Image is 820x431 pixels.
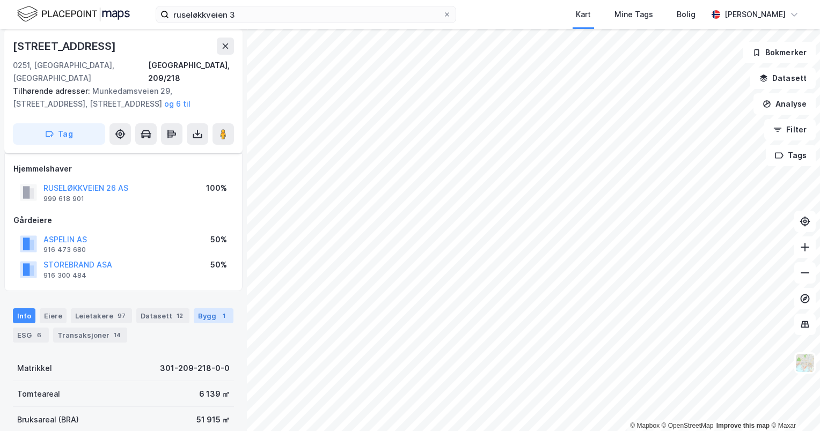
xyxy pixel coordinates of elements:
[750,68,816,89] button: Datasett
[194,308,233,323] div: Bygg
[115,310,128,321] div: 97
[34,330,45,340] div: 6
[724,8,786,21] div: [PERSON_NAME]
[753,93,816,115] button: Analyse
[13,85,225,110] div: Munkedamsveien 29, [STREET_ADDRESS], [STREET_ADDRESS]
[766,380,820,431] div: Kontrollprogram for chat
[13,214,233,227] div: Gårdeiere
[13,123,105,145] button: Tag
[17,388,60,400] div: Tomteareal
[210,258,227,271] div: 50%
[43,195,84,203] div: 999 618 901
[206,182,227,195] div: 100%
[766,380,820,431] iframe: Chat Widget
[630,422,660,429] a: Mapbox
[764,119,816,140] button: Filter
[43,271,86,280] div: 916 300 484
[160,362,230,375] div: 301-209-218-0-0
[13,38,118,55] div: [STREET_ADDRESS]
[13,59,148,85] div: 0251, [GEOGRAPHIC_DATA], [GEOGRAPHIC_DATA]
[40,308,67,323] div: Eiere
[174,310,185,321] div: 12
[766,145,816,166] button: Tags
[148,59,234,85] div: [GEOGRAPHIC_DATA], 209/218
[576,8,591,21] div: Kart
[53,328,127,343] div: Transaksjoner
[677,8,695,21] div: Bolig
[199,388,230,400] div: 6 139 ㎡
[716,422,770,429] a: Improve this map
[196,413,230,426] div: 51 915 ㎡
[743,42,816,63] button: Bokmerker
[17,413,79,426] div: Bruksareal (BRA)
[43,246,86,254] div: 916 473 680
[17,5,130,24] img: logo.f888ab2527a4732fd821a326f86c7f29.svg
[13,328,49,343] div: ESG
[136,308,189,323] div: Datasett
[662,422,714,429] a: OpenStreetMap
[13,86,92,95] span: Tilhørende adresser:
[218,310,229,321] div: 1
[169,6,443,23] input: Søk på adresse, matrikkel, gårdeiere, leietakere eller personer
[210,233,227,246] div: 50%
[13,308,35,323] div: Info
[795,353,815,373] img: Z
[71,308,132,323] div: Leietakere
[17,362,52,375] div: Matrikkel
[614,8,653,21] div: Mine Tags
[13,162,233,175] div: Hjemmelshaver
[112,330,123,340] div: 14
